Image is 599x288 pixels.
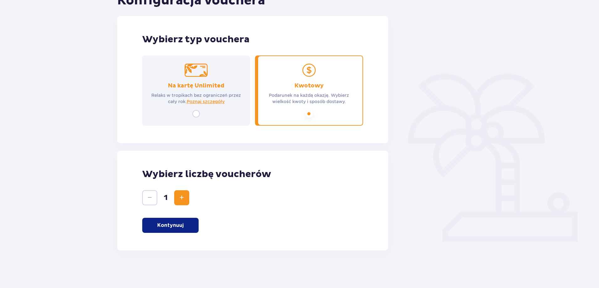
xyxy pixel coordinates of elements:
button: Increase [174,190,189,205]
p: Wybierz liczbę voucherów [142,168,363,180]
a: Poznaj szczegóły [187,98,225,105]
button: Kontynuuj [142,218,199,233]
span: 1 [159,193,173,202]
p: Kwotowy [294,82,324,90]
p: Wybierz typ vouchera [142,34,363,45]
p: Relaks w tropikach bez ograniczeń przez cały rok. [148,92,244,105]
button: Decrease [142,190,157,205]
p: Kontynuuj [157,222,184,229]
p: Podarunek na każdą okazję. Wybierz wielkość kwoty i sposób dostawy. [261,92,357,105]
p: Na kartę Unlimited [168,82,224,90]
